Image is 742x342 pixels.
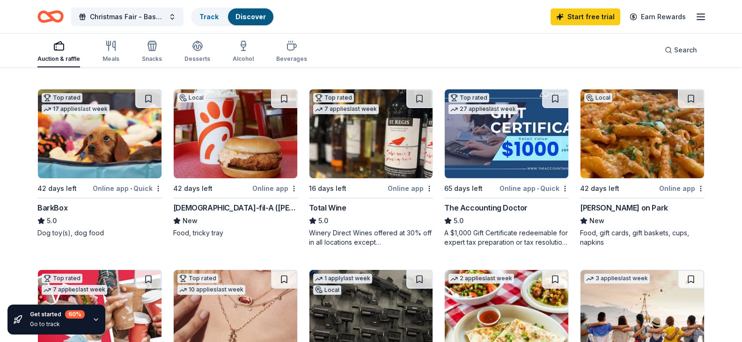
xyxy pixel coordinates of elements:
[199,13,219,21] a: Track
[177,274,218,283] div: Top rated
[444,89,569,247] a: Image for The Accounting DoctorTop rated27 applieslast week65 days leftOnline app•QuickThe Accoun...
[71,7,184,26] button: Christmas Fair - Basket Raffle
[448,93,489,102] div: Top rated
[235,13,266,21] a: Discover
[93,182,162,194] div: Online app Quick
[276,36,307,67] button: Beverages
[103,36,119,67] button: Meals
[103,55,119,63] div: Meals
[173,202,298,213] div: [DEMOGRAPHIC_DATA]-fil-A ([PERSON_NAME])
[37,202,67,213] div: BarkBox
[388,182,433,194] div: Online app
[233,55,254,63] div: Alcohol
[173,228,298,238] div: Food, tricky tray
[276,55,307,63] div: Beverages
[42,93,82,102] div: Top rated
[173,183,213,194] div: 42 days left
[589,215,604,226] span: New
[445,89,568,178] img: Image for The Accounting Doctor
[551,8,620,25] a: Start free trial
[30,310,85,319] div: Get started
[313,104,379,114] div: 7 applies last week
[30,320,85,328] div: Go to track
[233,36,254,67] button: Alcohol
[177,285,245,295] div: 10 applies last week
[65,310,85,319] div: 60 %
[659,182,705,194] div: Online app
[184,36,210,67] button: Desserts
[142,36,162,67] button: Snacks
[38,89,162,178] img: Image for BarkBox
[580,202,668,213] div: [PERSON_NAME] on Park
[444,228,569,247] div: A $1,000 Gift Certificate redeemable for expert tax preparation or tax resolution services—recipi...
[584,93,612,102] div: Local
[37,55,80,63] div: Auction & raffle
[444,183,483,194] div: 65 days left
[191,7,274,26] button: TrackDiscover
[309,89,433,178] img: Image for Total Wine
[130,185,132,192] span: •
[37,183,77,194] div: 42 days left
[580,183,619,194] div: 42 days left
[47,215,57,226] span: 5.0
[313,274,372,284] div: 1 apply last week
[444,202,528,213] div: The Accounting Doctor
[580,89,704,178] img: Image for Matera’s on Park
[313,93,354,102] div: Top rated
[537,185,539,192] span: •
[448,104,518,114] div: 27 applies last week
[184,55,210,63] div: Desserts
[37,228,162,238] div: Dog toy(s), dog food
[174,89,297,178] img: Image for Chick-fil-A (Ramsey)
[183,215,198,226] span: New
[37,89,162,238] a: Image for BarkBoxTop rated17 applieslast week42 days leftOnline app•QuickBarkBox5.0Dog toy(s), do...
[313,285,341,295] div: Local
[448,274,514,284] div: 2 applies last week
[37,36,80,67] button: Auction & raffle
[42,274,82,283] div: Top rated
[252,182,298,194] div: Online app
[309,228,433,247] div: Winery Direct Wines offered at 30% off in all locations except [GEOGRAPHIC_DATA], [GEOGRAPHIC_DAT...
[500,182,569,194] div: Online app Quick
[37,6,64,28] a: Home
[309,89,433,247] a: Image for Total WineTop rated7 applieslast week16 days leftOnline appTotal Wine5.0Winery Direct W...
[580,228,705,247] div: Food, gift cards, gift baskets, cups, napkins
[624,8,691,25] a: Earn Rewards
[318,215,328,226] span: 5.0
[657,41,705,59] button: Search
[42,285,107,295] div: 7 applies last week
[142,55,162,63] div: Snacks
[309,202,346,213] div: Total Wine
[309,183,346,194] div: 16 days left
[90,11,165,22] span: Christmas Fair - Basket Raffle
[454,215,463,226] span: 5.0
[173,89,298,238] a: Image for Chick-fil-A (Ramsey)Local42 days leftOnline app[DEMOGRAPHIC_DATA]-fil-A ([PERSON_NAME])...
[674,44,697,56] span: Search
[580,89,705,247] a: Image for Matera’s on ParkLocal42 days leftOnline app[PERSON_NAME] on ParkNewFood, gift cards, gi...
[584,274,650,284] div: 3 applies last week
[177,93,206,102] div: Local
[42,104,110,114] div: 17 applies last week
